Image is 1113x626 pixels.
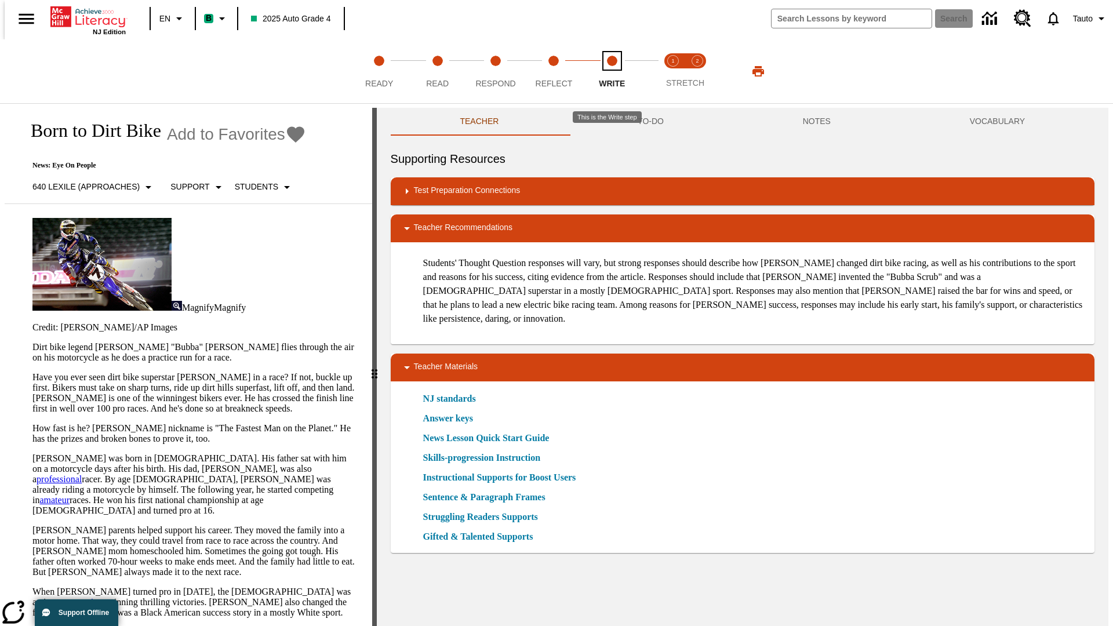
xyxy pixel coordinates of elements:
span: EN [159,13,170,25]
button: VOCABULARY [900,108,1094,136]
a: Notifications [1038,3,1068,34]
h6: Supporting Resources [391,150,1094,168]
span: Magnify [182,303,214,312]
p: Credit: [PERSON_NAME]/AP Images [32,322,358,333]
a: Struggling Readers Supports [423,510,545,524]
div: Teacher Recommendations [391,214,1094,242]
p: Students [235,181,278,193]
img: Motocross racer James Stewart flies through the air on his dirt bike. [32,218,172,311]
a: amateur [39,495,70,505]
span: STRETCH [666,78,704,88]
div: This is the Write step [573,111,642,123]
a: Sentence & Paragraph Frames, Will open in new browser window or tab [423,490,545,504]
span: Ready [365,79,393,88]
text: 1 [671,58,674,64]
button: TO-DO [568,108,733,136]
span: B [206,11,212,26]
p: 640 Lexile (Approaches) [32,181,140,193]
button: Add to Favorites - Born to Dirt Bike [167,124,306,144]
a: Instructional Supports for Boost Users, Will open in new browser window or tab [423,471,576,485]
p: [PERSON_NAME] parents helped support his career. They moved the family into a motor home. That wa... [32,525,358,577]
div: reading [5,108,372,620]
p: Have you ever seen dirt bike superstar [PERSON_NAME] in a race? If not, buckle up first. Bikers m... [32,372,358,414]
button: Stretch Read step 1 of 2 [656,39,690,103]
button: Read step 2 of 5 [403,39,471,103]
span: 2025 Auto Grade 4 [251,13,331,25]
div: Teacher Materials [391,354,1094,381]
div: Press Enter or Spacebar and then press right and left arrow keys to move the slider [372,108,377,626]
div: Test Preparation Connections [391,177,1094,205]
input: search field [772,9,932,28]
button: Write step 5 of 5 [579,39,646,103]
p: How fast is he? [PERSON_NAME] nickname is "The Fastest Man on the Planet." He has the prizes and ... [32,423,358,444]
button: Ready step 1 of 5 [345,39,413,103]
button: Scaffolds, Support [166,177,230,198]
button: Reflect step 4 of 5 [520,39,587,103]
a: professional [37,474,82,484]
p: Dirt bike legend [PERSON_NAME] "Bubba" [PERSON_NAME] flies through the air on his motorcycle as h... [32,342,358,363]
button: Stretch Respond step 2 of 2 [681,39,714,103]
p: Teacher Materials [414,361,478,374]
a: Data Center [975,3,1007,35]
span: Magnify [214,303,246,312]
button: Language: EN, Select a language [154,8,191,29]
p: News: Eye On People [19,161,306,170]
p: Teacher Recommendations [414,221,512,235]
span: Tauto [1073,13,1093,25]
span: Write [599,79,625,88]
p: [PERSON_NAME] was born in [DEMOGRAPHIC_DATA]. His father sat with him on a motorcycle days after ... [32,453,358,516]
button: Open side menu [9,2,43,36]
a: Resource Center, Will open in new tab [1007,3,1038,34]
img: Magnify [172,301,182,311]
p: Test Preparation Connections [414,184,521,198]
button: Select Student [230,177,299,198]
span: Add to Favorites [167,125,285,144]
p: Students' Thought Question responses will vary, but strong responses should describe how [PERSON_... [423,256,1085,326]
span: Support Offline [59,609,109,617]
a: Skills-progression Instruction, Will open in new browser window or tab [423,451,541,465]
button: Print [740,61,777,82]
p: When [PERSON_NAME] turned pro in [DATE], the [DEMOGRAPHIC_DATA] was an instant , winning thrillin... [32,587,358,618]
span: NJ Edition [93,28,126,35]
h1: Born to Dirt Bike [19,120,161,141]
button: Teacher [391,108,569,136]
a: sensation [68,597,103,607]
span: Reflect [536,79,573,88]
p: Support [170,181,209,193]
text: 2 [696,58,699,64]
span: Respond [475,79,515,88]
div: activity [377,108,1108,626]
button: Respond step 3 of 5 [462,39,529,103]
div: Home [50,4,126,35]
button: Boost Class color is mint green. Change class color [199,8,234,29]
button: Select Lexile, 640 Lexile (Approaches) [28,177,160,198]
button: NOTES [733,108,900,136]
a: Gifted & Talented Supports [423,530,540,544]
button: Support Offline [35,599,118,626]
a: NJ standards [423,392,483,406]
div: Instructional Panel Tabs [391,108,1094,136]
a: Answer keys, Will open in new browser window or tab [423,412,473,425]
button: Profile/Settings [1068,8,1113,29]
span: Read [426,79,449,88]
a: News Lesson Quick Start Guide, Will open in new browser window or tab [423,431,550,445]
